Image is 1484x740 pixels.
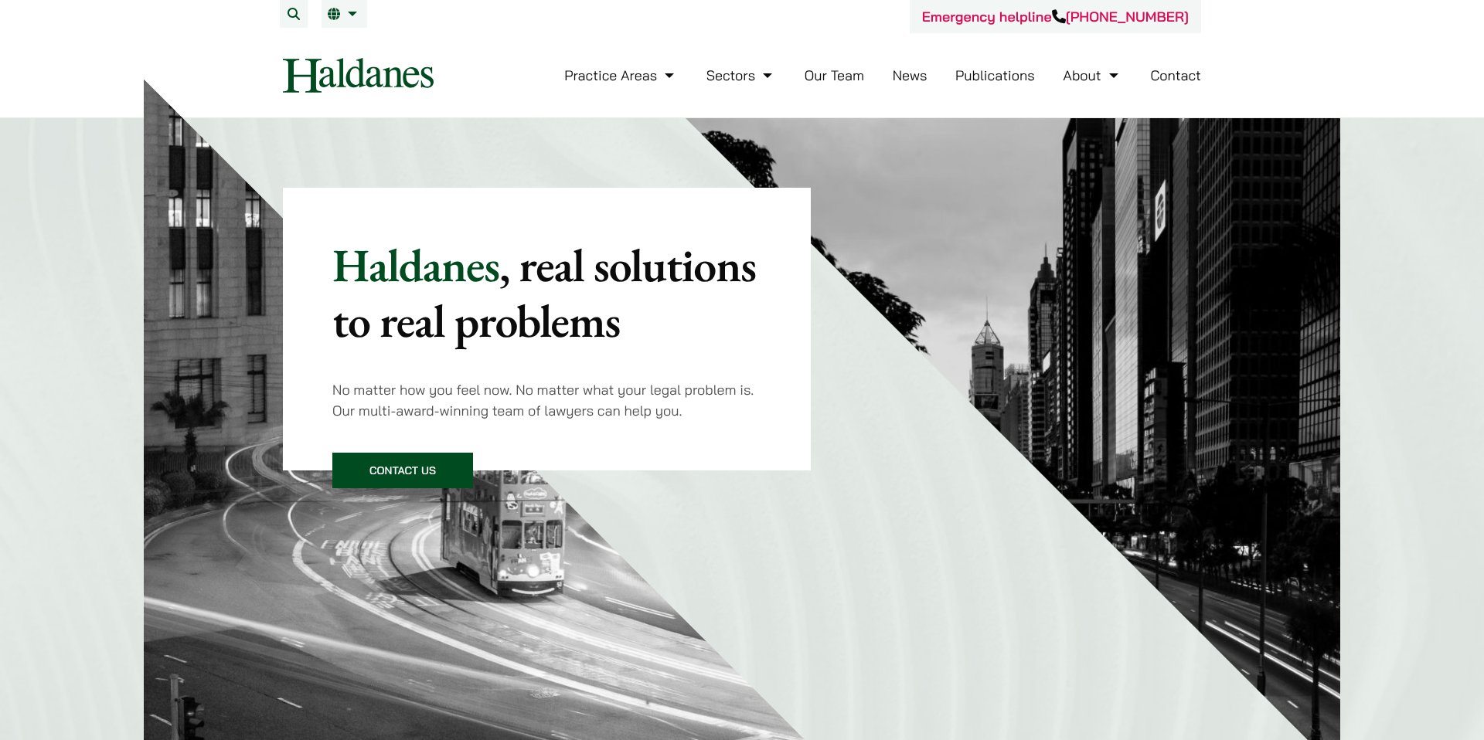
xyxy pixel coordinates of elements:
[332,237,761,348] p: Haldanes
[805,66,864,84] a: Our Team
[893,66,927,84] a: News
[328,8,361,20] a: EN
[332,453,473,488] a: Contact Us
[332,235,756,351] mark: , real solutions to real problems
[283,58,434,93] img: Logo of Haldanes
[955,66,1035,84] a: Publications
[1063,66,1122,84] a: About
[564,66,678,84] a: Practice Areas
[1150,66,1201,84] a: Contact
[332,379,761,421] p: No matter how you feel now. No matter what your legal problem is. Our multi-award-winning team of...
[706,66,776,84] a: Sectors
[922,8,1189,25] a: Emergency helpline[PHONE_NUMBER]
